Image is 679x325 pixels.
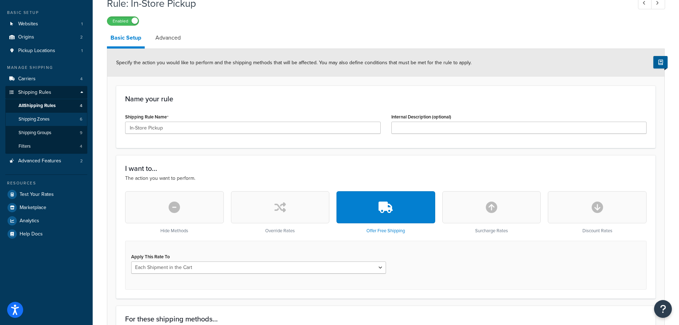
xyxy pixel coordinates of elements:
[5,180,87,186] div: Resources
[125,174,647,182] p: The action you want to perform.
[653,56,668,68] button: Show Help Docs
[125,191,224,234] div: Hide Methods
[5,44,87,57] li: Pickup Locations
[5,31,87,44] li: Origins
[5,72,87,86] a: Carriers4
[18,34,34,40] span: Origins
[391,114,451,120] label: Internal Description (optional)
[125,164,647,172] h3: I want to...
[18,48,55,54] span: Pickup Locations
[5,140,87,153] a: Filters4
[125,114,169,120] label: Shipping Rule Name
[80,34,83,40] span: 2
[5,113,87,126] li: Shipping Zones
[5,126,87,139] li: Shipping Groups
[5,72,87,86] li: Carriers
[80,143,82,149] span: 4
[125,95,647,103] h3: Name your rule
[5,99,87,112] a: AllShipping Rules4
[19,130,51,136] span: Shipping Groups
[5,140,87,153] li: Filters
[548,191,647,234] div: Discount Rates
[5,44,87,57] a: Pickup Locations1
[5,86,87,99] a: Shipping Rules
[5,86,87,154] li: Shipping Rules
[5,17,87,31] a: Websites1
[80,130,82,136] span: 9
[654,300,672,318] button: Open Resource Center
[19,103,56,109] span: All Shipping Rules
[80,76,83,82] span: 4
[18,158,61,164] span: Advanced Features
[5,113,87,126] a: Shipping Zones6
[116,59,472,66] span: Specify the action you would like to perform and the shipping methods that will be affected. You ...
[231,191,330,234] div: Override Rates
[336,191,435,234] div: Offer Free Shipping
[81,48,83,54] span: 1
[80,158,83,164] span: 2
[5,31,87,44] a: Origins2
[19,143,31,149] span: Filters
[5,228,87,240] a: Help Docs
[18,21,38,27] span: Websites
[20,192,54,198] span: Test Your Rates
[5,154,87,168] a: Advanced Features2
[20,231,43,237] span: Help Docs
[81,21,83,27] span: 1
[5,188,87,201] a: Test Your Rates
[107,29,145,49] a: Basic Setup
[5,10,87,16] div: Basic Setup
[152,29,184,46] a: Advanced
[5,17,87,31] li: Websites
[5,154,87,168] li: Advanced Features
[5,201,87,214] a: Marketplace
[5,65,87,71] div: Manage Shipping
[19,116,50,122] span: Shipping Zones
[5,214,87,227] a: Analytics
[131,254,170,259] label: Apply This Rate To
[125,315,647,323] h3: For these shipping methods...
[20,218,39,224] span: Analytics
[18,90,51,96] span: Shipping Rules
[20,205,46,211] span: Marketplace
[442,191,541,234] div: Surcharge Rates
[5,126,87,139] a: Shipping Groups9
[80,103,82,109] span: 4
[18,76,36,82] span: Carriers
[80,116,82,122] span: 6
[107,17,139,25] label: Enabled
